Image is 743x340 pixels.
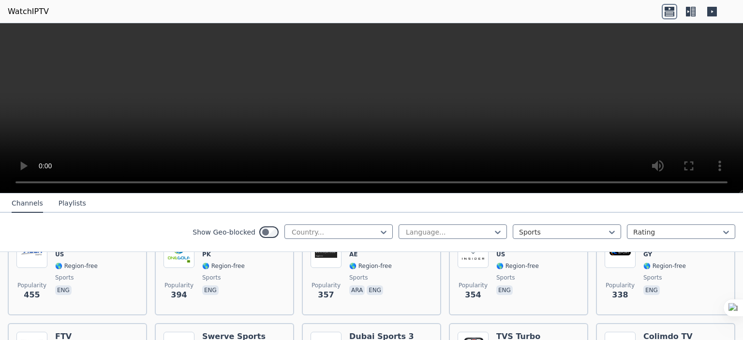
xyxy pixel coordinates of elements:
[16,237,47,268] img: ACC Network
[367,285,383,295] p: eng
[171,289,187,301] span: 394
[459,281,488,289] span: Popularity
[349,274,368,281] span: sports
[55,251,64,258] span: US
[496,251,505,258] span: US
[24,289,40,301] span: 455
[643,274,662,281] span: sports
[643,262,686,270] span: 🌎 Region-free
[202,274,221,281] span: sports
[312,281,341,289] span: Popularity
[163,237,194,268] img: One Golf
[606,281,635,289] span: Popularity
[202,285,219,295] p: eng
[8,6,49,17] a: WatchIPTV
[458,237,489,268] img: Pac-12 Insider
[349,262,392,270] span: 🌎 Region-free
[193,227,255,237] label: Show Geo-blocked
[605,237,636,268] img: FL Sport
[202,251,211,258] span: PK
[496,285,513,295] p: eng
[55,262,98,270] span: 🌎 Region-free
[17,281,46,289] span: Popularity
[164,281,193,289] span: Popularity
[59,194,86,213] button: Playlists
[311,237,342,268] img: Sharjah Sports
[55,274,74,281] span: sports
[202,262,245,270] span: 🌎 Region-free
[318,289,334,301] span: 357
[496,262,539,270] span: 🌎 Region-free
[349,285,365,295] p: ara
[496,274,515,281] span: sports
[612,289,628,301] span: 338
[643,285,660,295] p: eng
[465,289,481,301] span: 354
[12,194,43,213] button: Channels
[349,251,357,258] span: AE
[643,251,652,258] span: GY
[55,285,72,295] p: eng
